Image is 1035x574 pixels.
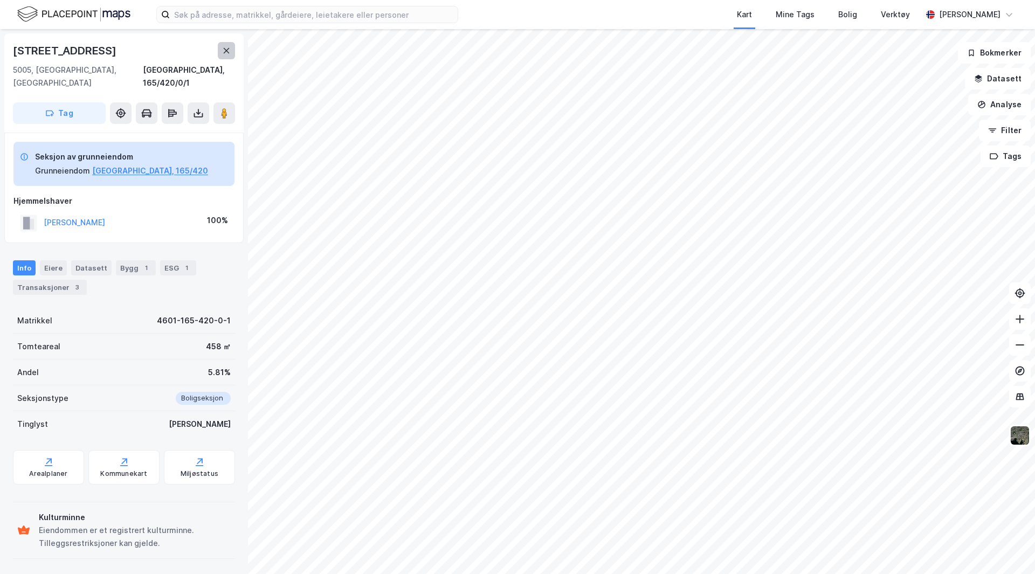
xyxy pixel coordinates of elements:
input: Søk på adresse, matrikkel, gårdeiere, leietakere eller personer [170,6,458,23]
div: Grunneiendom [35,164,90,177]
div: 5005, [GEOGRAPHIC_DATA], [GEOGRAPHIC_DATA] [13,64,143,89]
div: 1 [181,262,192,273]
div: Info [13,260,36,275]
div: 3 [72,282,82,293]
button: Filter [979,120,1031,141]
button: Datasett [965,68,1031,89]
div: 458 ㎡ [206,340,231,353]
button: Tag [13,102,106,124]
div: Tinglyst [17,418,48,431]
div: Seksjon av grunneiendom [35,150,208,163]
div: 4601-165-420-0-1 [157,314,231,327]
div: Kontrollprogram for chat [981,522,1035,574]
div: [PERSON_NAME] [169,418,231,431]
div: Kulturminne [39,511,231,524]
div: Verktøy [881,8,910,21]
div: 5.81% [208,366,231,379]
iframe: Chat Widget [981,522,1035,574]
div: Seksjonstype [17,392,68,405]
button: Analyse [968,94,1031,115]
div: Miljøstatus [181,469,218,478]
div: 1 [141,262,151,273]
div: Eiere [40,260,67,275]
div: Tomteareal [17,340,60,353]
img: logo.f888ab2527a4732fd821a326f86c7f29.svg [17,5,130,24]
div: Matrikkel [17,314,52,327]
div: Kommunekart [100,469,147,478]
div: Bolig [838,8,857,21]
button: Bokmerker [958,42,1031,64]
div: 100% [207,214,228,227]
div: Eiendommen er et registrert kulturminne. Tilleggsrestriksjoner kan gjelde. [39,524,231,550]
div: [GEOGRAPHIC_DATA], 165/420/0/1 [143,64,235,89]
div: ESG [160,260,196,275]
div: Transaksjoner [13,280,87,295]
div: Mine Tags [776,8,815,21]
button: [GEOGRAPHIC_DATA], 165/420 [92,164,208,177]
img: 9k= [1010,425,1030,446]
div: Bygg [116,260,156,275]
div: [STREET_ADDRESS] [13,42,119,59]
button: Tags [981,146,1031,167]
div: Andel [17,366,39,379]
div: [PERSON_NAME] [939,8,1000,21]
div: Hjemmelshaver [13,195,234,208]
div: Datasett [71,260,112,275]
div: Arealplaner [29,469,67,478]
div: Kart [737,8,752,21]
